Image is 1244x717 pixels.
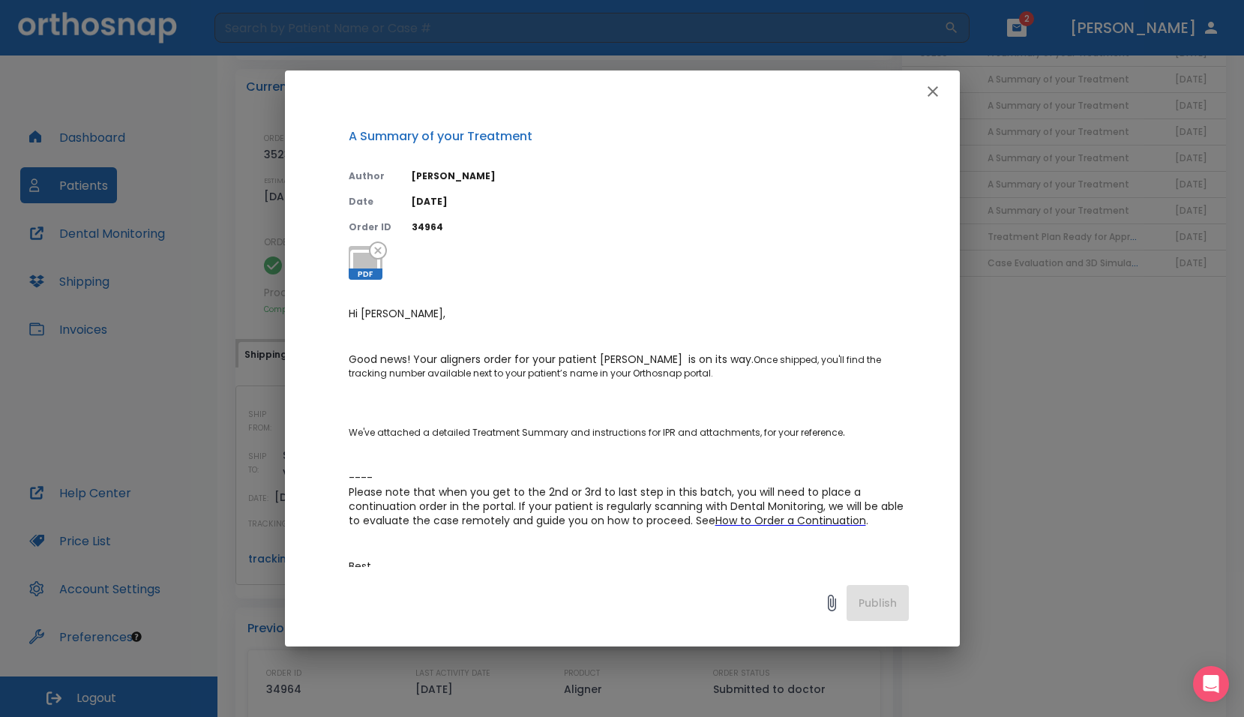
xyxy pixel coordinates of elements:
a: How to Order a Continuation [715,514,866,527]
div: Open Intercom Messenger [1193,666,1229,702]
span: ---- Please note that when you get to the 2nd or 3rd to last step in this batch, you will need to... [349,470,907,528]
p: We've attached a detailed Treatment Summary and instructions for IPR and attachments, for your re... [349,412,909,439]
span: . [866,513,868,528]
span: Hi [PERSON_NAME], [349,306,445,321]
p: A Summary of your Treatment [349,127,909,145]
span: . [843,424,845,439]
p: 34964 [412,220,909,234]
span: PDF [349,268,382,280]
span: Best, The Orthosnap Team [349,559,463,588]
span: How to Order a Continuation [715,513,866,528]
p: [DATE] [412,195,909,208]
p: [PERSON_NAME] [412,169,909,183]
p: Date [349,195,394,208]
p: Order ID [349,220,394,234]
span: Good news! Your aligners order for your patient [PERSON_NAME] is on its way. [349,352,754,367]
p: Once shipped, you'll find the tracking number available next to your patient’s name in your Ortho... [349,352,909,380]
p: Author [349,169,394,183]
